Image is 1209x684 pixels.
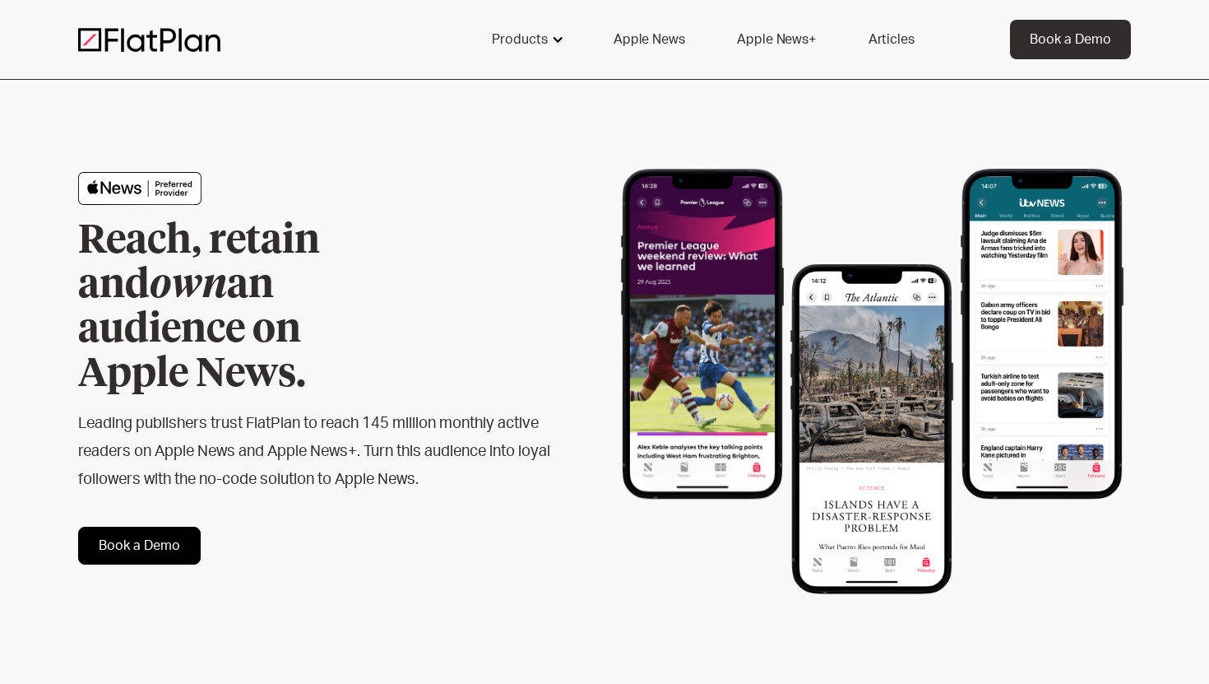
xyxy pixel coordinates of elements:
[150,266,227,305] em: own
[472,20,581,59] div: Products
[1010,20,1131,59] a: Book a Demo
[1030,30,1111,49] div: Book a Demo
[849,20,934,59] a: Articles
[717,20,835,59] a: Apple News+
[78,410,552,494] h2: Leading publishers trust FlatPlan to reach 145 million monthly active readers on Apple News and A...
[78,219,415,397] h1: Reach, retain and an audience on Apple News.
[594,20,704,59] a: Apple News
[492,30,548,49] div: Products
[78,527,201,565] a: Book a Demo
